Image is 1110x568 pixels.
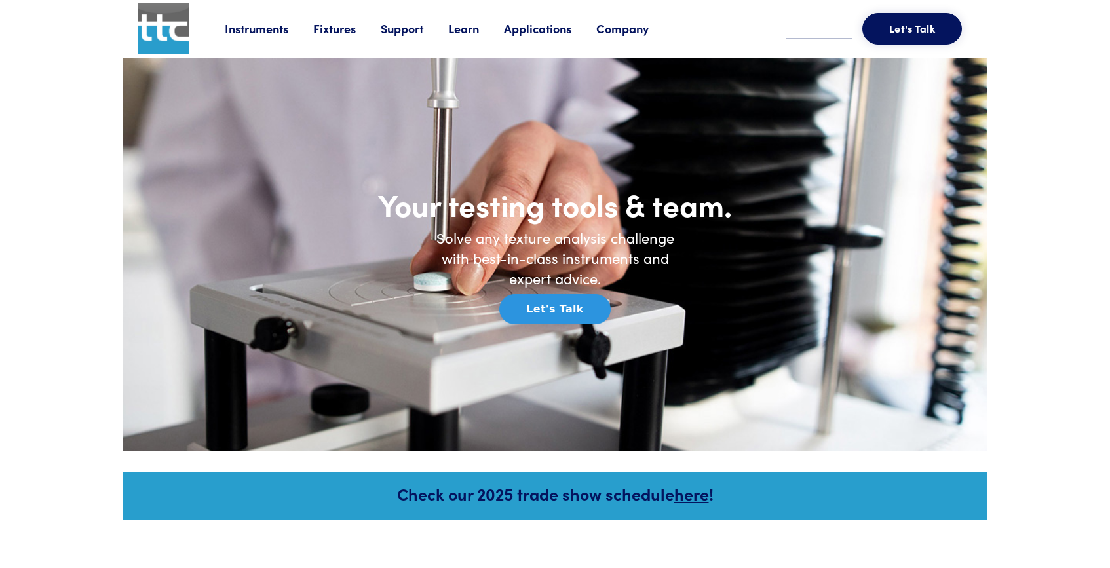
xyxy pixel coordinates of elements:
[596,20,674,37] a: Company
[424,228,686,288] h6: Solve any texture analysis challenge with best-in-class instruments and expert advice.
[313,20,381,37] a: Fixtures
[862,13,962,45] button: Let's Talk
[381,20,448,37] a: Support
[293,185,817,223] h1: Your testing tools & team.
[674,482,709,505] a: here
[499,294,610,324] button: Let's Talk
[448,20,504,37] a: Learn
[140,482,970,505] h5: Check our 2025 trade show schedule !
[225,20,313,37] a: Instruments
[138,3,189,54] img: ttc_logo_1x1_v1.0.png
[504,20,596,37] a: Applications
